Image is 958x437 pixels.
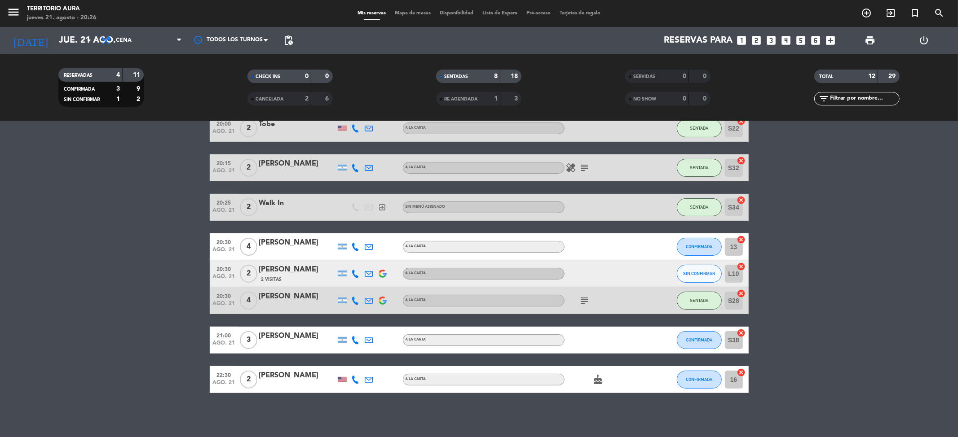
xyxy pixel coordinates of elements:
button: CONFIRMADA [677,331,722,349]
span: CONFIRMADA [64,87,95,92]
strong: 4 [116,72,120,78]
span: 20:30 [213,263,235,274]
span: ago. 21 [213,340,235,350]
i: turned_in_not [909,8,920,18]
div: [PERSON_NAME] [259,237,336,249]
i: looks_4 [781,35,792,46]
span: Sin menú asignado [406,205,446,209]
span: CHECK INS [256,74,280,79]
div: LOG OUT [897,27,951,54]
i: power_settings_new [919,35,930,46]
span: A LA CARTA [406,271,426,275]
span: ago. 21 [213,168,235,178]
span: SENTADA [690,126,708,131]
i: looks_6 [810,35,822,46]
strong: 2 [305,96,309,102]
i: healing [566,162,577,173]
button: menu [7,5,20,22]
span: Disponibilidad [435,11,478,16]
span: ago. 21 [213,274,235,284]
span: ago. 21 [213,128,235,139]
i: looks_3 [766,35,777,46]
span: ago. 21 [213,247,235,257]
span: 4 [240,292,257,310]
strong: 2 [137,96,142,102]
div: Tobe [259,118,336,130]
i: menu [7,5,20,19]
span: SIN CONFIRMAR [64,97,100,102]
i: exit_to_app [379,203,387,211]
div: [PERSON_NAME] [259,264,336,275]
span: 20:30 [213,290,235,301]
button: SIN CONFIRMAR [677,265,722,283]
span: A LA CARTA [406,298,426,302]
span: ago. 21 [213,207,235,218]
span: 20:00 [213,118,235,128]
i: subject [579,295,590,306]
i: add_box [825,35,837,46]
span: Lista de Espera [478,11,522,16]
span: 3 [240,331,257,349]
span: RESERVADAS [64,73,93,78]
i: looks_two [751,35,763,46]
span: ago. 21 [213,301,235,311]
span: 22:30 [213,369,235,380]
span: Mapa de mesas [390,11,435,16]
img: google-logo.png [379,270,387,278]
span: A LA CARTA [406,166,426,169]
span: 20:30 [213,236,235,247]
div: [PERSON_NAME] [259,291,336,302]
i: cancel [737,328,746,337]
button: CONFIRMADA [677,238,722,256]
button: SENTADA [677,159,722,177]
div: [PERSON_NAME] [259,330,336,342]
i: cancel [737,117,746,126]
strong: 0 [683,96,686,102]
span: CANCELADA [256,97,283,101]
span: print [865,35,875,46]
span: Cena [116,37,132,44]
span: A LA CARTA [406,126,426,130]
i: cancel [737,156,746,165]
strong: 9 [137,86,142,92]
button: SENTADA [677,119,722,137]
span: SENTADA [690,298,708,303]
span: SENTADA [690,205,708,210]
i: arrow_drop_down [84,35,94,46]
i: cancel [737,289,746,298]
i: cancel [737,368,746,377]
div: jueves 21. agosto - 20:26 [27,13,97,22]
strong: 6 [325,96,331,102]
span: 4 [240,238,257,256]
i: cake [593,374,604,385]
i: looks_one [736,35,748,46]
span: 2 [240,198,257,216]
strong: 0 [325,73,331,79]
i: cancel [737,235,746,244]
i: [DATE] [7,31,54,50]
button: CONFIRMADA [677,371,722,389]
strong: 11 [133,72,142,78]
span: RE AGENDADA [444,97,477,101]
span: CONFIRMADA [686,377,712,382]
img: google-logo.png [379,297,387,305]
i: looks_5 [795,35,807,46]
span: CONFIRMADA [686,244,712,249]
span: 20:25 [213,197,235,207]
strong: 18 [511,73,520,79]
span: Pre-acceso [522,11,555,16]
i: search [934,8,945,18]
span: SERVIDAS [633,74,655,79]
i: cancel [737,262,746,271]
strong: 0 [703,96,709,102]
span: Mis reservas [353,11,390,16]
span: ago. 21 [213,380,235,390]
span: CONFIRMADA [686,337,712,342]
span: 2 [240,159,257,177]
span: TOTAL [820,74,834,79]
span: SIN CONFIRMAR [683,271,715,276]
span: Reservas para [664,35,733,46]
strong: 3 [116,86,120,92]
i: add_circle_outline [861,8,872,18]
strong: 0 [703,73,709,79]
